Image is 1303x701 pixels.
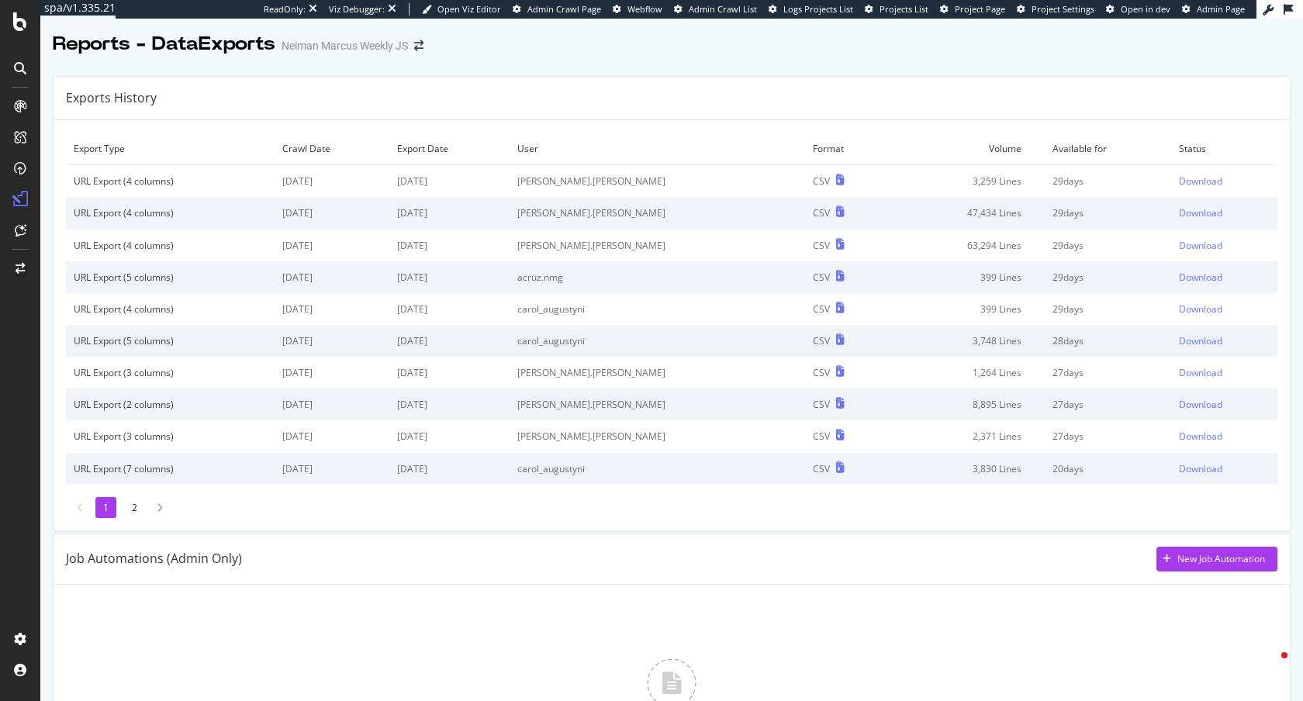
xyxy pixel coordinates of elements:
[513,3,601,16] a: Admin Crawl Page
[389,293,510,325] td: [DATE]
[510,357,805,388] td: [PERSON_NAME].[PERSON_NAME]
[1250,648,1287,685] iframe: Intercom live chat
[891,165,1046,198] td: 3,259 Lines
[389,325,510,357] td: [DATE]
[275,420,389,452] td: [DATE]
[510,197,805,229] td: [PERSON_NAME].[PERSON_NAME]
[674,3,757,16] a: Admin Crawl List
[1121,3,1170,15] span: Open in dev
[813,239,830,252] div: CSV
[1045,388,1171,420] td: 27 days
[1017,3,1094,16] a: Project Settings
[1179,462,1222,475] div: Download
[510,165,805,198] td: [PERSON_NAME].[PERSON_NAME]
[1197,3,1245,15] span: Admin Page
[1106,3,1170,16] a: Open in dev
[510,388,805,420] td: [PERSON_NAME].[PERSON_NAME]
[389,230,510,261] td: [DATE]
[275,165,389,198] td: [DATE]
[1045,453,1171,485] td: 20 days
[264,3,306,16] div: ReadOnly:
[1179,206,1222,219] div: Download
[1179,206,1270,219] a: Download
[1179,174,1270,188] a: Download
[1179,271,1222,284] div: Download
[813,430,830,443] div: CSV
[1032,3,1094,15] span: Project Settings
[527,3,601,15] span: Admin Crawl Page
[275,453,389,485] td: [DATE]
[813,398,830,411] div: CSV
[1179,366,1222,379] div: Download
[74,366,267,379] div: URL Export (3 columns)
[1179,302,1222,316] div: Download
[813,271,830,284] div: CSV
[1182,3,1245,16] a: Admin Page
[389,165,510,198] td: [DATE]
[769,3,853,16] a: Logs Projects List
[865,3,928,16] a: Projects List
[613,3,662,16] a: Webflow
[66,133,275,165] td: Export Type
[510,261,805,293] td: acruz.nmg
[955,3,1005,15] span: Project Page
[329,3,385,16] div: Viz Debugger:
[74,398,267,411] div: URL Export (2 columns)
[891,293,1046,325] td: 399 Lines
[389,388,510,420] td: [DATE]
[813,302,830,316] div: CSV
[74,334,267,347] div: URL Export (5 columns)
[813,462,830,475] div: CSV
[389,453,510,485] td: [DATE]
[275,197,389,229] td: [DATE]
[813,366,830,379] div: CSV
[510,453,805,485] td: carol_augustyni
[1179,174,1222,188] div: Download
[389,261,510,293] td: [DATE]
[437,3,501,15] span: Open Viz Editor
[1045,420,1171,452] td: 27 days
[510,420,805,452] td: [PERSON_NAME].[PERSON_NAME]
[1179,334,1270,347] a: Download
[74,271,267,284] div: URL Export (5 columns)
[74,239,267,252] div: URL Export (4 columns)
[275,261,389,293] td: [DATE]
[1179,398,1222,411] div: Download
[805,133,890,165] td: Format
[510,293,805,325] td: carol_augustyni
[891,453,1046,485] td: 3,830 Lines
[940,3,1005,16] a: Project Page
[74,206,267,219] div: URL Export (4 columns)
[275,293,389,325] td: [DATE]
[66,550,242,568] div: Job Automations (Admin Only)
[783,3,853,15] span: Logs Projects List
[891,261,1046,293] td: 399 Lines
[1045,325,1171,357] td: 28 days
[891,325,1046,357] td: 3,748 Lines
[1177,552,1265,565] div: New Job Automation
[1179,430,1270,443] a: Download
[1156,547,1277,572] button: New Job Automation
[124,497,145,518] li: 2
[74,174,267,188] div: URL Export (4 columns)
[1179,239,1270,252] a: Download
[74,462,267,475] div: URL Export (7 columns)
[891,133,1046,165] td: Volume
[1179,302,1270,316] a: Download
[1045,230,1171,261] td: 29 days
[275,357,389,388] td: [DATE]
[1179,239,1222,252] div: Download
[891,420,1046,452] td: 2,371 Lines
[389,420,510,452] td: [DATE]
[275,388,389,420] td: [DATE]
[275,133,389,165] td: Crawl Date
[1179,366,1270,379] a: Download
[1045,133,1171,165] td: Available for
[95,497,116,518] li: 1
[627,3,662,15] span: Webflow
[74,430,267,443] div: URL Export (3 columns)
[1045,293,1171,325] td: 29 days
[1045,357,1171,388] td: 27 days
[275,325,389,357] td: [DATE]
[1179,430,1222,443] div: Download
